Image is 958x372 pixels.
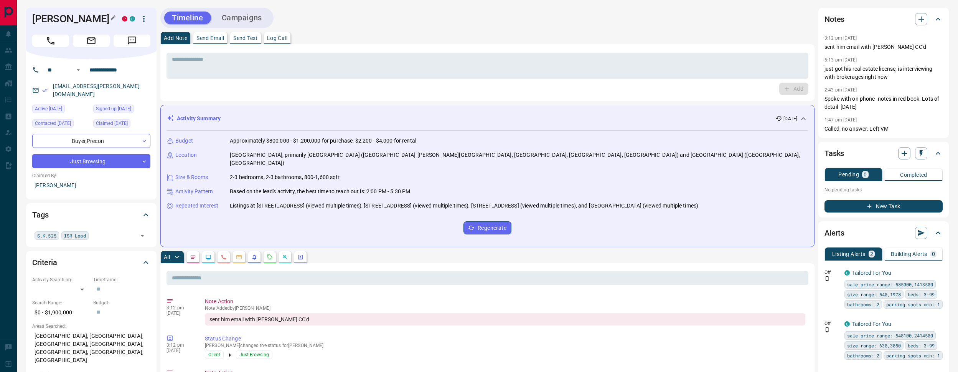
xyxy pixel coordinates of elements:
p: 1:47 pm [DATE] [824,117,857,123]
button: Timeline [164,12,211,24]
span: Signed up [DATE] [96,105,131,113]
span: parking spots min: 1 [886,352,940,359]
p: 2 [870,251,873,257]
span: Call [32,35,69,47]
p: Completed [900,172,927,178]
div: Notes [824,10,943,28]
p: Location [175,151,197,159]
p: Status Change [205,335,805,343]
div: Tags [32,206,150,224]
div: Activity Summary[DATE] [167,111,808,126]
span: Message [114,35,150,47]
p: Off [824,320,840,327]
button: Regenerate [463,221,511,234]
p: Listing Alerts [832,251,866,257]
p: Log Call [267,35,287,41]
p: 5:13 pm [DATE] [824,57,857,63]
span: parking spots min: 1 [886,301,940,308]
button: Open [74,65,83,75]
svg: Agent Actions [297,254,303,260]
p: [GEOGRAPHIC_DATA], primarily [GEOGRAPHIC_DATA] ([GEOGRAPHIC_DATA]-[PERSON_NAME][GEOGRAPHIC_DATA],... [230,151,808,167]
p: Note Action [205,297,805,306]
p: Search Range: [32,299,89,306]
svg: Notes [190,254,196,260]
p: 0 [932,251,935,257]
button: Open [137,230,148,241]
svg: Email Verified [42,88,48,93]
p: Add Note [164,35,187,41]
span: Client [208,351,220,359]
p: Based on the lead's activity, the best time to reach out is: 2:00 PM - 5:30 PM [230,188,410,196]
p: No pending tasks [824,184,943,196]
div: Fri Jun 04 2021 [93,105,150,115]
div: Buyer , Precon [32,134,150,148]
span: Contacted [DATE] [35,120,71,127]
p: Actively Searching: [32,276,89,283]
h2: Criteria [32,256,57,269]
span: size range: 540,1978 [847,291,901,298]
p: Approximately $800,000 - $1,200,000 for purchase, $2,200 - $4,000 for rental [230,137,416,145]
p: [PERSON_NAME] [32,179,150,192]
button: New Task [824,200,943,213]
span: size range: 630,3850 [847,342,901,349]
span: S.K.525 [37,232,56,239]
p: 0 [864,172,867,177]
svg: Listing Alerts [251,254,257,260]
span: Email [73,35,110,47]
button: Campaigns [214,12,270,24]
p: Areas Searched: [32,323,150,330]
p: Pending [838,172,859,177]
span: Active [DATE] [35,105,62,113]
p: Activity Pattern [175,188,213,196]
span: Claimed [DATE] [96,120,128,127]
p: sent him email with [PERSON_NAME] CC'd [824,43,943,51]
span: beds: 3-99 [908,342,935,349]
div: condos.ca [844,270,850,276]
a: Tailored For You [852,270,891,276]
div: property.ca [122,16,127,22]
a: [EMAIL_ADDRESS][PERSON_NAME][DOMAIN_NAME] [53,83,140,97]
span: Just Browsing [239,351,269,359]
p: Claimed By: [32,172,150,179]
span: bathrooms: 2 [847,352,879,359]
svg: Push Notification Only [824,276,830,281]
div: Criteria [32,253,150,272]
p: Note Added by [PERSON_NAME] [205,306,805,311]
h2: Tasks [824,147,844,159]
p: Send Text [233,35,258,41]
p: 3:12 pm [DATE] [824,35,857,41]
a: Tailored For You [852,321,891,327]
div: Tue Oct 07 2025 [32,105,89,115]
div: Just Browsing [32,154,150,168]
p: Budget [175,137,193,145]
p: Budget: [93,299,150,306]
svg: Lead Browsing Activity [205,254,211,260]
div: condos.ca [844,321,850,327]
h2: Tags [32,209,48,221]
p: All [164,254,170,260]
svg: Opportunities [282,254,288,260]
p: Timeframe: [93,276,150,283]
svg: Emails [236,254,242,260]
p: Called, no answer. Left VM [824,125,943,133]
span: bathrooms: 2 [847,301,879,308]
p: just got his real estate license, is interviewing with brokerages right now [824,65,943,81]
svg: Push Notification Only [824,327,830,332]
p: Off [824,269,840,276]
p: [DATE] [783,115,797,122]
p: 3:12 pm [167,342,193,348]
p: [DATE] [167,311,193,316]
h1: [PERSON_NAME] [32,13,110,25]
span: sale price range: 548100,2414500 [847,332,933,339]
div: condos.ca [130,16,135,22]
div: Thu Oct 09 2025 [93,119,150,130]
p: Building Alerts [891,251,927,257]
div: Alerts [824,224,943,242]
p: Send Email [196,35,224,41]
span: sale price range: 585000,1413500 [847,281,933,288]
h2: Alerts [824,227,844,239]
svg: Requests [267,254,273,260]
p: Listings at [STREET_ADDRESS] (viewed multiple times), [STREET_ADDRESS] (viewed multiple times), [... [230,202,698,210]
h2: Notes [824,13,844,25]
p: [GEOGRAPHIC_DATA], [GEOGRAPHIC_DATA], [GEOGRAPHIC_DATA], [GEOGRAPHIC_DATA], [GEOGRAPHIC_DATA], [G... [32,330,150,367]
